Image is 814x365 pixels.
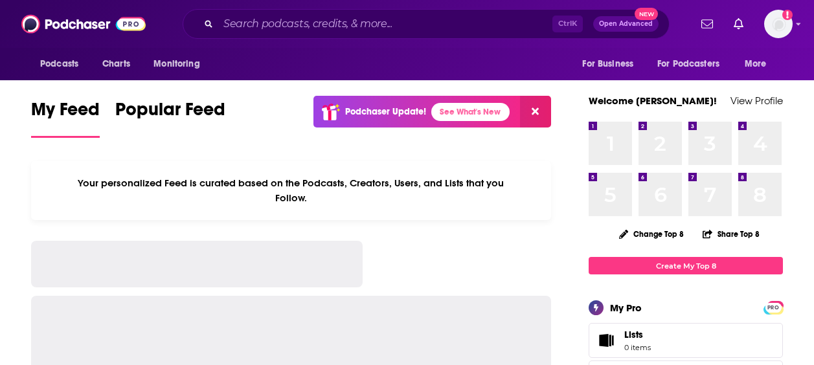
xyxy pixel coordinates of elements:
span: Popular Feed [115,98,225,128]
span: Charts [102,55,130,73]
span: Lists [624,329,643,340]
a: Create My Top 8 [589,257,783,274]
div: Your personalized Feed is curated based on the Podcasts, Creators, Users, and Lists that you Follow. [31,161,551,220]
span: More [745,55,767,73]
a: See What's New [431,103,510,121]
span: Logged in as emilyjherman [764,10,793,38]
button: Share Top 8 [702,221,760,247]
button: open menu [573,52,650,76]
span: 0 items [624,343,651,352]
img: Podchaser - Follow, Share and Rate Podcasts [21,12,146,36]
a: Charts [94,52,138,76]
div: My Pro [610,302,642,314]
span: PRO [765,303,781,313]
p: Podchaser Update! [345,106,426,117]
a: Lists [589,323,783,358]
a: Popular Feed [115,98,225,138]
a: Show notifications dropdown [729,13,749,35]
span: Monitoring [153,55,199,73]
button: Open AdvancedNew [593,16,659,32]
button: open menu [31,52,95,76]
button: Show profile menu [764,10,793,38]
span: For Business [582,55,633,73]
span: Podcasts [40,55,78,73]
a: View Profile [730,94,783,107]
div: Search podcasts, credits, & more... [183,9,670,39]
input: Search podcasts, credits, & more... [218,14,552,34]
span: Lists [624,329,651,340]
span: Open Advanced [599,21,653,27]
a: My Feed [31,98,100,138]
img: User Profile [764,10,793,38]
a: Welcome [PERSON_NAME]! [589,94,717,107]
button: open menu [736,52,783,76]
span: Lists [593,331,619,349]
a: PRO [765,302,781,312]
span: For Podcasters [657,55,719,73]
span: My Feed [31,98,100,128]
button: Change Top 8 [611,226,692,242]
span: New [635,8,658,20]
svg: Add a profile image [782,10,793,20]
a: Show notifications dropdown [696,13,718,35]
button: open menu [144,52,216,76]
button: open menu [649,52,738,76]
span: Ctrl K [552,16,583,32]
